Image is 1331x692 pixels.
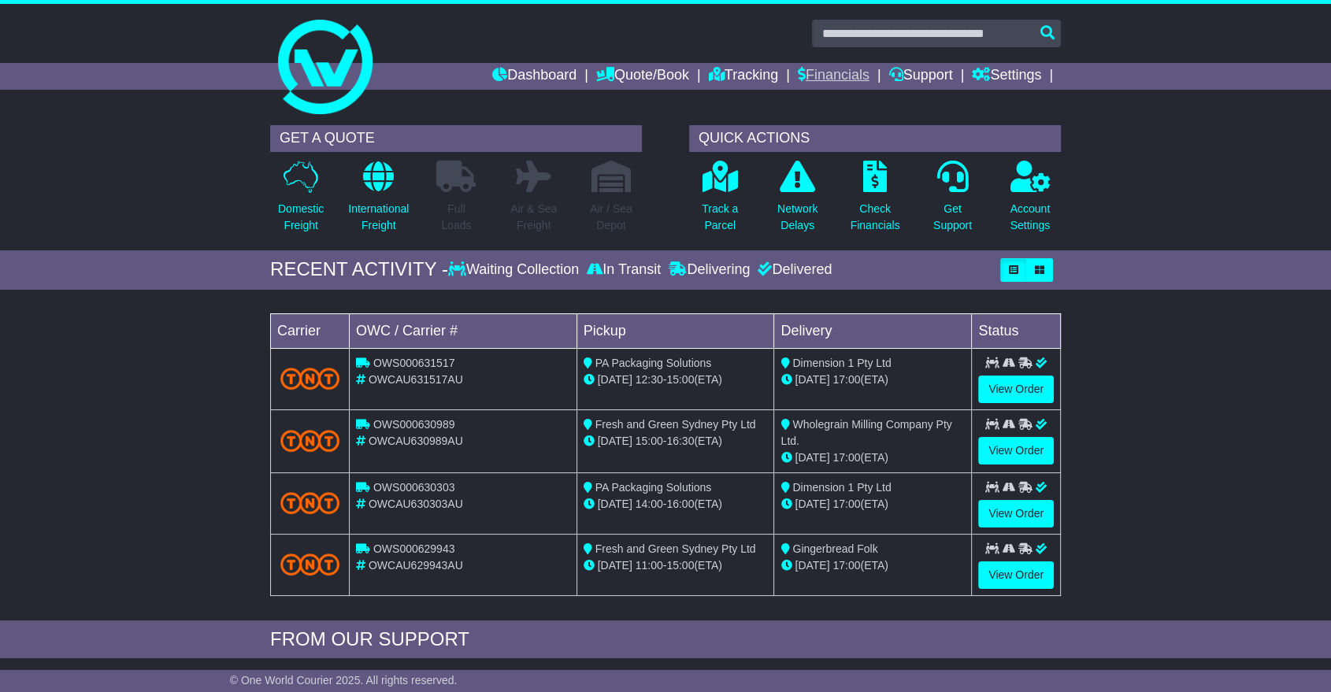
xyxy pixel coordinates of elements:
[598,435,632,447] span: [DATE]
[373,357,455,369] span: OWS000631517
[278,201,324,234] p: Domestic Freight
[795,559,829,572] span: [DATE]
[348,201,409,234] p: International Freight
[777,201,818,234] p: Network Delays
[777,160,818,242] a: NetworkDelays
[701,160,739,242] a: Track aParcel
[780,557,965,574] div: (ETA)
[832,498,860,510] span: 17:00
[347,160,410,242] a: InternationalFreight
[595,481,712,494] span: PA Packaging Solutions
[583,261,665,279] div: In Transit
[595,542,756,555] span: Fresh and Green Sydney Pty Ltd
[595,418,756,431] span: Fresh and Green Sydney Pty Ltd
[666,373,694,386] span: 15:00
[850,160,901,242] a: CheckFinancials
[350,313,577,348] td: OWC / Carrier #
[780,496,965,513] div: (ETA)
[280,368,339,389] img: TNT_Domestic.png
[832,451,860,464] span: 17:00
[270,125,642,152] div: GET A QUOTE
[369,373,463,386] span: OWCAU631517AU
[369,435,463,447] span: OWCAU630989AU
[584,496,768,513] div: - (ETA)
[598,559,632,572] span: [DATE]
[448,261,583,279] div: Waiting Collection
[665,261,754,279] div: Delivering
[436,201,476,234] p: Full Loads
[795,373,829,386] span: [DATE]
[972,63,1041,90] a: Settings
[792,481,891,494] span: Dimension 1 Pty Ltd
[754,261,832,279] div: Delivered
[636,435,663,447] span: 15:00
[280,553,339,575] img: TNT_Domestic.png
[795,451,829,464] span: [DATE]
[280,492,339,513] img: TNT_Domestic.png
[792,357,891,369] span: Dimension 1 Pty Ltd
[978,561,1054,589] a: View Order
[636,498,663,510] span: 14:00
[373,481,455,494] span: OWS000630303
[584,372,768,388] div: - (ETA)
[780,372,965,388] div: (ETA)
[780,450,965,466] div: (ETA)
[889,63,953,90] a: Support
[798,63,869,90] a: Financials
[795,498,829,510] span: [DATE]
[702,201,738,234] p: Track a Parcel
[510,201,557,234] p: Air & Sea Freight
[774,313,972,348] td: Delivery
[596,63,689,90] a: Quote/Book
[369,498,463,510] span: OWCAU630303AU
[689,125,1061,152] div: QUICK ACTIONS
[851,201,900,234] p: Check Financials
[666,559,694,572] span: 15:00
[933,201,972,234] p: Get Support
[598,498,632,510] span: [DATE]
[1010,201,1051,234] p: Account Settings
[271,313,350,348] td: Carrier
[598,373,632,386] span: [DATE]
[373,542,455,555] span: OWS000629943
[584,433,768,450] div: - (ETA)
[636,559,663,572] span: 11:00
[492,63,577,90] a: Dashboard
[932,160,973,242] a: GetSupport
[270,258,448,281] div: RECENT ACTIVITY -
[832,559,860,572] span: 17:00
[1010,160,1051,242] a: AccountSettings
[792,542,877,555] span: Gingerbread Folk
[978,437,1054,464] a: View Order
[280,430,339,451] img: TNT_Domestic.png
[666,498,694,510] span: 16:00
[595,357,712,369] span: PA Packaging Solutions
[972,313,1061,348] td: Status
[832,373,860,386] span: 17:00
[666,435,694,447] span: 16:30
[577,313,774,348] td: Pickup
[636,373,663,386] span: 12:30
[369,559,463,572] span: OWCAU629943AU
[780,418,951,447] span: Wholegrain Milling Company Pty Ltd.
[230,674,458,686] span: © One World Courier 2025. All rights reserved.
[277,160,324,242] a: DomesticFreight
[373,418,455,431] span: OWS000630989
[584,557,768,574] div: - (ETA)
[978,376,1054,403] a: View Order
[590,201,632,234] p: Air / Sea Depot
[978,500,1054,527] a: View Order
[270,628,1061,651] div: FROM OUR SUPPORT
[709,63,778,90] a: Tracking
